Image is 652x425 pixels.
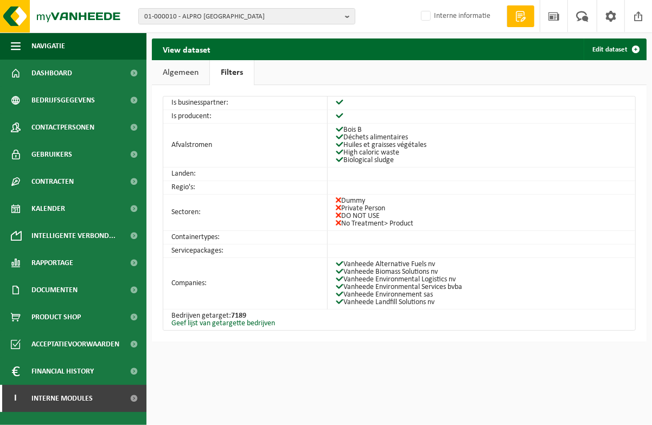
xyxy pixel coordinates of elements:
li: Vanheede Biomass Solutions nv [336,268,622,276]
img: error.png [336,212,341,218]
td: Landen: [163,168,328,181]
td: Containertypes: [163,231,328,244]
span: Kalender [31,195,65,222]
span: Contactpersonen [31,114,94,141]
li: Vanheede Alternative Fuels nv [336,261,622,268]
img: check.png [336,284,343,289]
a: Edit dataset [584,38,647,60]
li: Vanheede Landfill Solutions nv [336,299,622,306]
li: Vanheede Environmental Services bvba [336,284,622,291]
img: check.png [336,157,343,162]
span: Intelligente verbond... [31,222,116,249]
span: Bedrijfsgegevens [31,87,95,114]
span: Contracten [31,168,74,195]
span: Rapportage [31,249,73,276]
li: DO NOT USE [336,212,622,220]
img: check.png [336,99,343,105]
h2: View dataset [152,38,221,60]
li: Biological sludge [336,157,622,164]
td: Is producent: [163,110,328,124]
img: check.png [336,113,343,118]
img: check.png [336,134,343,139]
img: check.png [336,291,343,297]
td: Regio's: [163,181,328,195]
img: check.png [336,268,343,274]
img: check.png [336,261,343,266]
img: check.png [336,299,343,304]
span: Dashboard [31,60,72,87]
span: 01-000010 - ALPRO [GEOGRAPHIC_DATA] [144,9,341,25]
span: Product Shop [31,304,81,331]
li: Vanheede Environmental Logistics nv [336,276,622,284]
button: 01-000010 - ALPRO [GEOGRAPHIC_DATA] [138,8,355,24]
td: Servicepackages: [163,244,328,258]
img: check.png [336,149,343,154]
img: check.png [336,276,343,281]
a: Geef lijst van getargette bedrijven [171,319,275,327]
span: Interne modules [31,385,93,412]
img: error.png [336,205,341,210]
label: Interne informatie [419,8,490,24]
img: error.png [336,197,341,203]
span: Financial History [31,358,94,385]
td: Companies: [163,258,328,310]
td: Is businesspartner: [163,96,328,110]
span: Acceptatievoorwaarden [31,331,119,358]
li: Vanheede Environnement sas [336,291,622,299]
img: check.png [336,141,343,147]
span: 7189 [231,312,246,320]
li: No Treatment> Product [336,220,622,228]
li: Private Person [336,205,622,212]
img: check.png [336,126,343,132]
li: Huiles et graisses végétales [336,141,622,149]
li: High caloric waste [336,149,622,157]
span: I [11,385,21,412]
span: Documenten [31,276,78,304]
td: Afvalstromen [163,124,328,168]
img: error.png [336,220,341,226]
span: Navigatie [31,33,65,60]
a: Algemeen [152,60,209,85]
li: Déchets alimentaires [336,134,622,141]
a: Filters [210,60,254,85]
td: Sectoren: [163,195,328,231]
span: Gebruikers [31,141,72,168]
li: Bois B [336,126,622,134]
li: Dummy [336,197,622,205]
p: Bedrijven getarget: [171,312,622,320]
